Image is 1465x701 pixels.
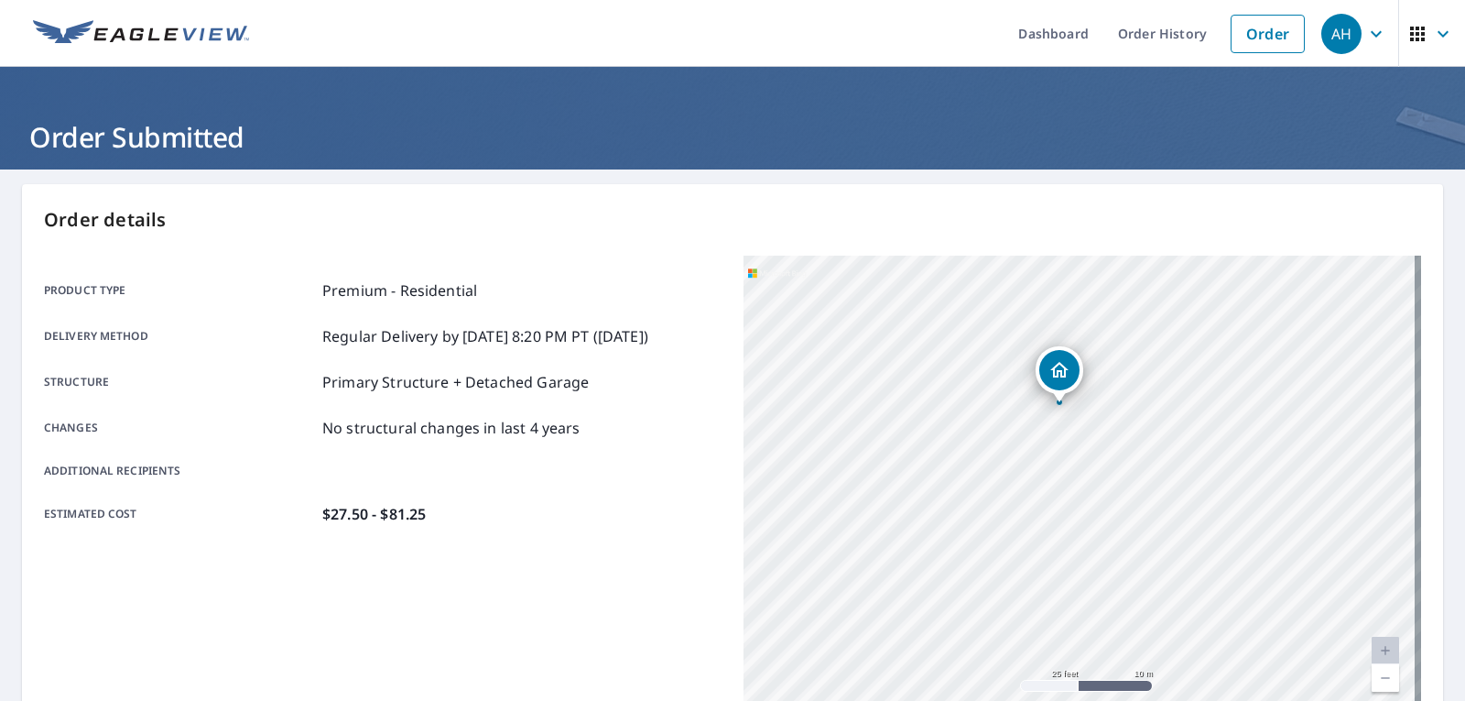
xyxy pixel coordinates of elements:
a: Current Level 20, Zoom Out [1372,664,1399,692]
p: Changes [44,417,315,439]
h1: Order Submitted [22,118,1443,156]
a: Order [1231,15,1305,53]
p: Additional recipients [44,463,315,479]
p: No structural changes in last 4 years [322,417,581,439]
a: Current Level 20, Zoom In Disabled [1372,637,1399,664]
div: AH [1321,14,1362,54]
p: Premium - Residential [322,279,477,301]
p: Order details [44,206,1421,234]
div: Dropped pin, building 1, Residential property, 716 W Moon Valley Dr Phoenix, AZ 85023 [1036,346,1083,403]
p: Primary Structure + Detached Garage [322,371,589,393]
p: Structure [44,371,315,393]
img: EV Logo [33,20,249,48]
p: Delivery method [44,325,315,347]
p: Regular Delivery by [DATE] 8:20 PM PT ([DATE]) [322,325,648,347]
p: Product type [44,279,315,301]
p: Estimated cost [44,503,315,525]
p: $27.50 - $81.25 [322,503,426,525]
